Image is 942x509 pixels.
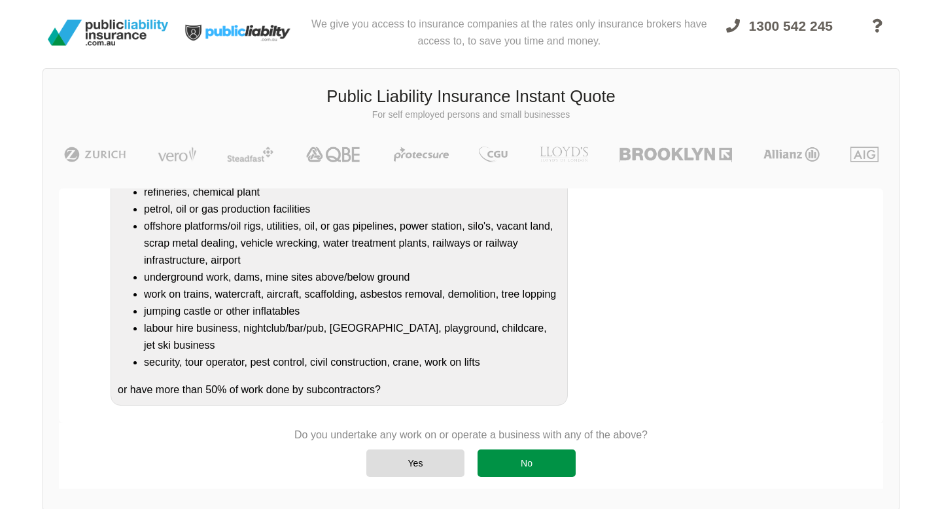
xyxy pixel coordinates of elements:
li: petrol, oil or gas production facilities [144,201,561,218]
li: jumping castle or other inflatables [144,303,561,320]
img: Protecsure | Public Liability Insurance [389,147,455,162]
div: Yes [366,449,464,477]
img: Public Liability Insurance Light [173,5,304,60]
img: Steadfast | Public Liability Insurance [222,147,279,162]
img: Zurich | Public Liability Insurance [58,147,132,162]
li: labour hire business, nightclub/bar/pub, [GEOGRAPHIC_DATA], playground, childcare, jet ski business [144,320,561,354]
img: Public Liability Insurance [43,14,173,51]
li: offshore platforms/oil rigs, utilities, oil, or gas pipelines, power station, silo's, vacant land... [144,218,561,269]
li: security, tour operator, pest control, civil construction, crane, work on lifts [144,354,561,371]
p: For self employed persons and small businesses [53,109,889,122]
span: 1300 542 245 [749,18,833,33]
li: underground work, dams, mine sites above/below ground [144,269,561,286]
img: CGU | Public Liability Insurance [474,147,513,162]
img: Vero | Public Liability Insurance [152,147,202,162]
div: Do you undertake any work on or operate a business that is/has a: or have more than 50% of work d... [111,160,568,406]
h3: Public Liability Insurance Instant Quote [53,85,889,109]
img: QBE | Public Liability Insurance [298,147,369,162]
p: Do you undertake any work on or operate a business with any of the above? [294,428,648,442]
li: work on trains, watercraft, aircraft, scaffolding, asbestos removal, demolition, tree lopping [144,286,561,303]
a: 1300 542 245 [714,10,845,60]
li: refineries, chemical plant [144,184,561,201]
div: No [478,449,576,477]
img: Brooklyn | Public Liability Insurance [614,147,737,162]
img: Allianz | Public Liability Insurance [757,147,826,162]
img: AIG | Public Liability Insurance [845,147,884,162]
img: LLOYD's | Public Liability Insurance [532,147,595,162]
div: We give you access to insurance companies at the rates only insurance brokers have access to, to ... [304,5,714,60]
